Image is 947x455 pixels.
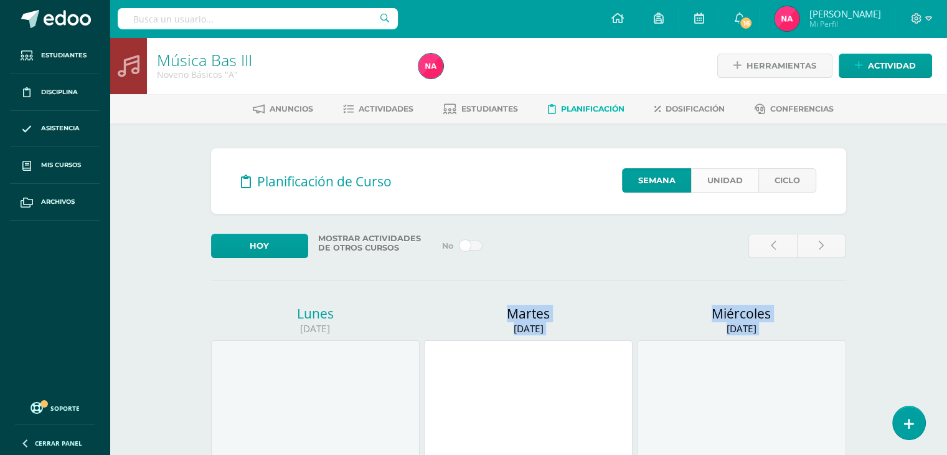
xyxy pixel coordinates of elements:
[717,54,832,78] a: Herramientas
[41,123,80,133] span: Asistencia
[157,51,403,69] h1: Música Bas III
[257,173,392,190] span: Planificación de Curso
[211,234,309,258] a: Hoy
[739,16,753,30] span: 16
[637,305,846,322] div: Miércoles
[561,104,624,113] span: Planificación
[343,99,413,119] a: Actividades
[118,8,398,29] input: Busca un usuario...
[10,184,100,221] a: Archivos
[637,322,846,335] div: [DATE]
[747,54,816,77] span: Herramientas
[10,37,100,74] a: Estudiantes
[157,49,252,70] a: Música Bas III
[691,168,758,193] a: Unidad
[622,168,691,193] a: Semana
[41,50,87,60] span: Estudiantes
[35,439,82,448] span: Cerrar panel
[443,99,518,119] a: Estudiantes
[461,104,518,113] span: Estudiantes
[41,160,81,170] span: Mis cursos
[15,399,95,416] a: Soporte
[424,305,633,322] div: Martes
[654,99,725,119] a: Dosificación
[41,87,78,97] span: Disciplina
[775,6,799,31] img: 0cdc44494223c4f624e652712888316c.png
[10,147,100,184] a: Mis cursos
[809,19,880,29] span: Mi Perfil
[755,99,834,119] a: Conferencias
[418,54,443,79] img: 0cdc44494223c4f624e652712888316c.png
[10,111,100,148] a: Asistencia
[770,104,834,113] span: Conferencias
[211,305,420,322] div: Lunes
[424,322,633,335] div: [DATE]
[41,197,75,207] span: Archivos
[270,104,313,113] span: Anuncios
[211,322,420,335] div: [DATE]
[666,104,725,113] span: Dosificación
[758,168,816,193] a: Ciclo
[253,99,313,119] a: Anuncios
[10,74,100,111] a: Disciplina
[359,104,413,113] span: Actividades
[157,69,403,80] div: Noveno Básicos 'A'
[809,7,880,20] span: [PERSON_NAME]
[313,234,434,252] label: Mostrar actividades de otros cursos
[868,54,916,77] span: Actividad
[50,404,80,413] span: Soporte
[839,54,932,78] a: Actividad
[548,99,624,119] a: Planificación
